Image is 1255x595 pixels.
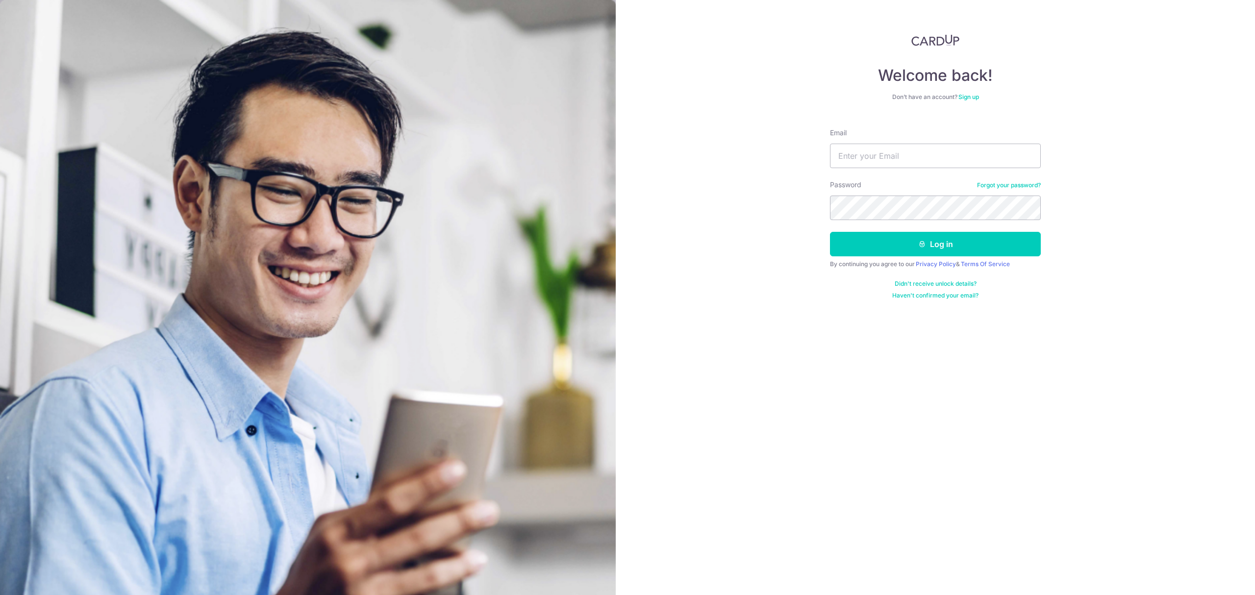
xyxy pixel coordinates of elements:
button: Log in [830,232,1041,256]
div: Don’t have an account? [830,93,1041,101]
div: By continuing you agree to our & [830,260,1041,268]
h4: Welcome back! [830,66,1041,85]
input: Enter your Email [830,144,1041,168]
a: Didn't receive unlock details? [895,280,977,288]
label: Email [830,128,847,138]
a: Sign up [958,93,979,100]
a: Terms Of Service [961,260,1010,268]
a: Privacy Policy [916,260,956,268]
a: Forgot your password? [977,181,1041,189]
label: Password [830,180,861,190]
a: Haven't confirmed your email? [892,292,979,299]
img: CardUp Logo [911,34,959,46]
